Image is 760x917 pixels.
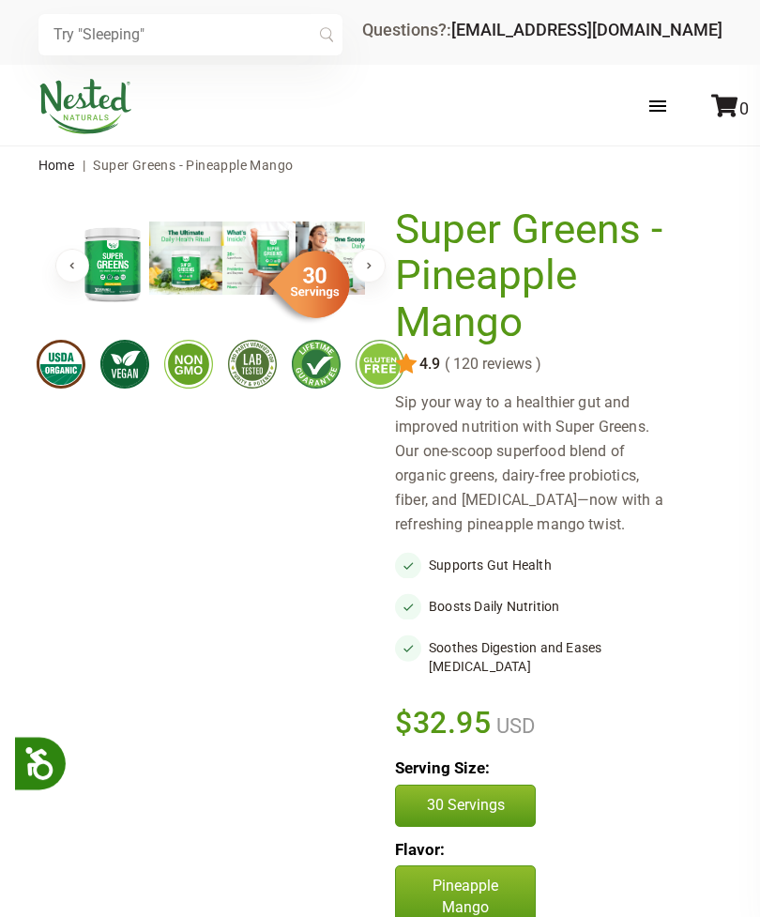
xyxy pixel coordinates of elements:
button: 30 Servings [395,785,536,826]
img: glutenfree [356,340,404,389]
img: star.svg [395,353,418,375]
div: Questions?: [362,22,722,38]
img: Super Greens - Pineapple Mango [296,222,369,295]
span: | [78,158,90,173]
span: 0 [739,99,749,118]
img: Nested Naturals [38,79,132,134]
b: Flavor: [395,840,445,859]
nav: breadcrumbs [38,146,722,184]
input: Try "Sleeping" [38,14,342,55]
li: Supports Gut Health [395,552,685,578]
p: 30 Servings [415,795,516,816]
span: 4.9 [418,356,440,373]
img: gmofree [164,340,213,389]
li: Soothes Digestion and Eases [MEDICAL_DATA] [395,634,685,680]
button: Next [352,249,386,283]
img: sg-servings-30.png [256,244,350,325]
img: Super Greens - Pineapple Mango [149,222,222,295]
span: USD [492,714,535,738]
img: vegan [100,340,149,389]
img: usdaorganic [37,340,85,389]
span: $32.95 [395,702,492,743]
span: ( 120 reviews ) [440,356,541,373]
button: Previous [55,249,89,283]
li: Boosts Daily Nutrition [395,593,685,619]
span: Super Greens - Pineapple Mango [93,158,293,173]
h1: Super Greens - Pineapple Mango [395,206,676,346]
img: thirdpartytested [228,340,277,389]
img: lifetimeguarantee [292,340,341,389]
b: Serving Size: [395,758,490,777]
div: Sip your way to a healthier gut and improved nutrition with Super Greens. Our one-scoop superfood... [395,390,685,537]
img: Super Greens - Pineapple Mango [222,222,296,295]
img: Super Greens - Pineapple Mango [76,222,149,306]
a: Home [38,158,75,173]
a: 0 [711,99,749,118]
a: [EMAIL_ADDRESS][DOMAIN_NAME] [451,20,722,39]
